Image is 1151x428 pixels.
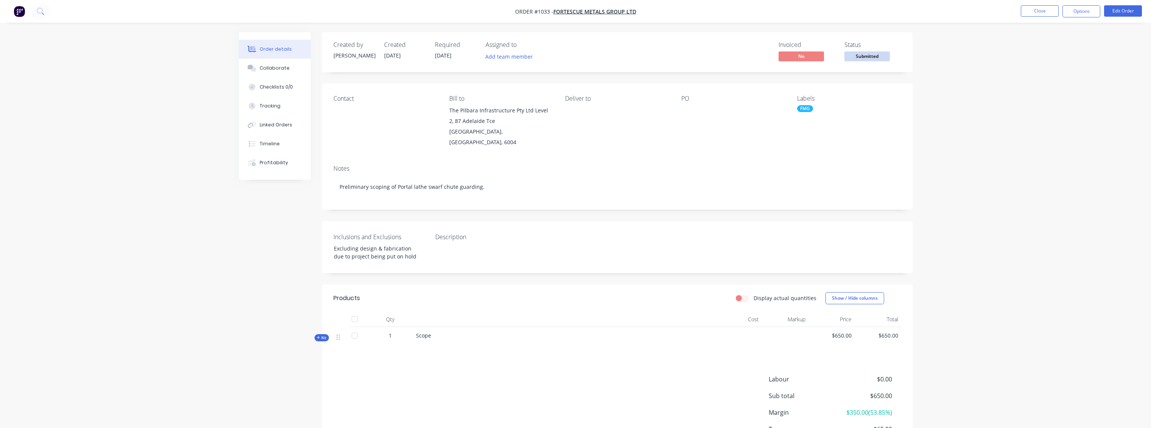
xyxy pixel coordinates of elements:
[449,95,553,102] div: Bill to
[769,408,836,417] span: Margin
[844,51,890,61] span: Submitted
[389,332,392,339] span: 1
[486,41,561,48] div: Assigned to
[449,105,553,148] div: The Pilbara Infrastructure Pty Ltd Level 2, 87 Adelaide Tce[GEOGRAPHIC_DATA], [GEOGRAPHIC_DATA], ...
[239,153,311,172] button: Profitability
[239,59,311,78] button: Collaborate
[416,332,431,339] span: Scope
[681,95,785,102] div: PO
[797,95,901,102] div: Labels
[797,105,813,112] div: FMG
[779,51,824,61] span: No
[239,115,311,134] button: Linked Orders
[844,41,901,48] div: Status
[716,312,762,327] div: Cost
[333,41,375,48] div: Created by
[1104,5,1142,17] button: Edit Order
[260,65,290,72] div: Collaborate
[435,52,452,59] span: [DATE]
[260,46,292,53] div: Order details
[435,41,477,48] div: Required
[333,232,428,241] label: Inclusions and Exclusions
[368,312,413,327] div: Qty
[486,51,537,62] button: Add team member
[384,41,426,48] div: Created
[14,6,25,17] img: Factory
[836,375,892,384] span: $0.00
[333,165,901,172] div: Notes
[1021,5,1059,17] button: Close
[333,175,901,198] div: Preliminary scoping of Portal lathe swarf chute guarding.
[260,84,293,90] div: Checklists 0/0
[315,334,329,341] div: Kit
[239,134,311,153] button: Timeline
[844,51,890,63] button: Submitted
[565,95,669,102] div: Deliver to
[239,96,311,115] button: Tracking
[836,391,892,400] span: $650.00
[515,8,553,15] span: Order #1033 -
[858,332,898,339] span: $650.00
[811,332,852,339] span: $650.00
[449,105,553,126] div: The Pilbara Infrastructure Pty Ltd Level 2, 87 Adelaide Tce
[808,312,855,327] div: Price
[1062,5,1100,17] button: Options
[384,52,401,59] span: [DATE]
[825,292,884,304] button: Show / Hide columns
[754,294,816,302] label: Display actual quantities
[260,159,288,166] div: Profitability
[435,232,530,241] label: Description
[260,121,292,128] div: Linked Orders
[762,312,808,327] div: Markup
[769,375,836,384] span: Labour
[333,294,360,303] div: Products
[836,408,892,417] span: $350.00 ( 53.85 %)
[553,8,636,15] a: FORTESCUE METALS GROUP LTD
[317,335,327,341] span: Kit
[333,51,375,59] div: [PERSON_NAME]
[779,41,835,48] div: Invoiced
[449,126,553,148] div: [GEOGRAPHIC_DATA], [GEOGRAPHIC_DATA], 6004
[239,78,311,96] button: Checklists 0/0
[769,391,836,400] span: Sub total
[260,103,280,109] div: Tracking
[481,51,537,62] button: Add team member
[855,312,901,327] div: Total
[328,243,422,262] div: Excluding design & fabrication due to project being put on hold
[239,40,311,59] button: Order details
[260,140,280,147] div: Timeline
[333,95,437,102] div: Contact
